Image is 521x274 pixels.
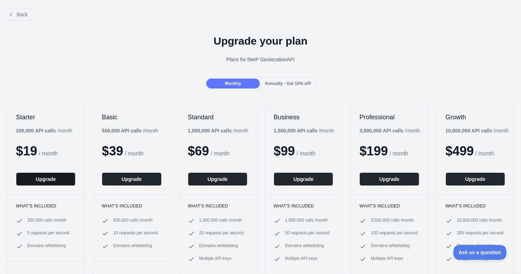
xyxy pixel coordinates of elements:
div: / month [188,127,248,134]
iframe: Toggle Customer Support [453,245,507,260]
h2: Business [274,113,333,121]
b: 3,500,000 API calls [359,128,403,133]
span: $ 69 [188,144,209,158]
span: $ 99 [274,144,295,158]
span: $ 199 [359,144,388,158]
b: 10,000,000 API calls [446,128,492,133]
h2: Standard [188,113,247,121]
div: / month [446,127,509,134]
div: / month [359,127,420,134]
b: 1,000,000 API calls [188,128,232,133]
span: $ 499 [446,144,474,158]
h2: Growth [446,113,505,121]
h2: Professional [359,113,419,121]
div: / month [274,127,334,134]
b: 1,500,000 API calls [274,128,318,133]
